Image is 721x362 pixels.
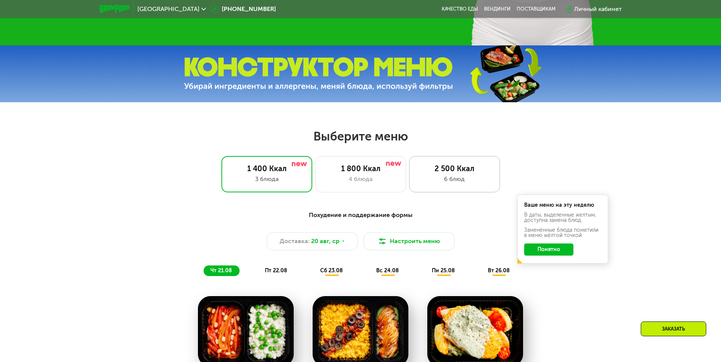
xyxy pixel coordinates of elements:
[280,237,310,246] span: Доставка:
[24,129,697,144] h2: Выберите меню
[517,6,556,12] div: поставщикам
[320,267,343,274] span: сб 23.08
[311,237,339,246] span: 20 авг, ср
[641,321,706,336] div: Заказать
[417,164,492,173] div: 2 500 Ккал
[574,5,622,14] div: Личный кабинет
[376,267,399,274] span: вс 24.08
[442,6,478,12] a: Качество еды
[524,228,601,238] div: Заменённые блюда пометили в меню жёлтой точкой.
[229,175,304,184] div: 3 блюда
[229,164,304,173] div: 1 400 Ккал
[364,232,455,250] button: Настроить меню
[265,267,287,274] span: пт 22.08
[323,175,398,184] div: 4 блюда
[417,175,492,184] div: 6 блюд
[137,211,585,220] div: Похудение и поддержание формы
[524,212,601,223] div: В даты, выделенные желтым, доступна замена блюд.
[524,203,601,208] div: Ваше меню на эту неделю
[323,164,398,173] div: 1 800 Ккал
[137,6,199,12] span: [GEOGRAPHIC_DATA]
[210,5,276,14] a: [PHONE_NUMBER]
[524,243,573,256] button: Понятно
[210,267,232,274] span: чт 21.08
[488,267,510,274] span: вт 26.08
[432,267,455,274] span: пн 25.08
[484,6,511,12] a: Вендинги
